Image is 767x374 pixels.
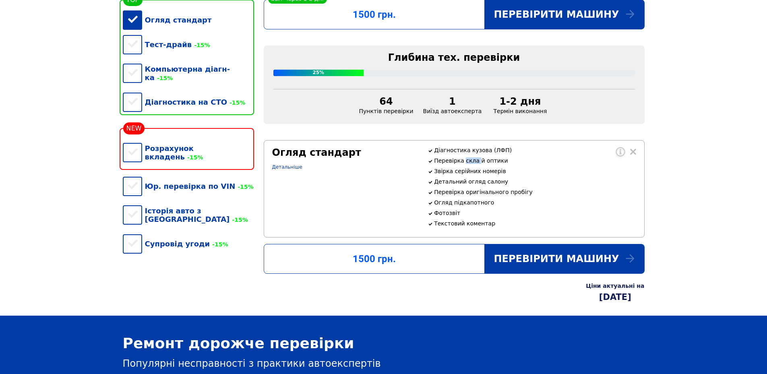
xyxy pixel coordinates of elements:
[273,52,635,63] div: Глибина тех. перевірки
[434,210,636,216] p: Фотозвіт
[264,253,484,264] div: 1500 грн.
[586,283,644,289] div: Ціни актуальні на
[272,164,302,170] a: Детальніше
[272,147,418,158] div: Огляд стандарт
[434,147,636,153] p: Діагностика кузова (ЛФП)
[486,96,554,114] div: Термін виконання
[434,157,636,164] p: Перевірка скла й оптики
[123,136,254,169] div: Розрахунок вкладень
[227,99,245,106] span: -15%
[123,198,254,231] div: Історія авто з [GEOGRAPHIC_DATA]
[434,199,636,206] p: Огляд підкапотного
[491,96,549,107] div: 1-2 дня
[354,96,418,114] div: Пунктів перевірки
[123,358,645,369] div: Популярні несправності з практики автоекспертів
[123,231,254,256] div: Супровід угоди
[123,32,254,57] div: Тест-драйв
[418,96,487,114] div: Виїзд автоексперта
[359,96,413,107] div: 64
[264,9,484,20] div: 1500 грн.
[185,154,203,161] span: -15%
[273,70,364,76] div: 25%
[586,292,644,302] div: [DATE]
[210,241,228,248] span: -15%
[235,184,253,190] span: -15%
[229,217,248,223] span: -15%
[123,335,645,351] div: Ремонт дорожче перевірки
[123,90,254,114] div: Діагностика на СТО
[434,168,636,174] p: Звірка серійних номерів
[155,75,173,81] span: -15%
[484,244,644,273] div: Перевірити машину
[434,178,636,185] p: Детальний огляд салону
[192,42,210,48] span: -15%
[123,174,254,198] div: Юр. перевірка по VIN
[123,57,254,90] div: Компьютерна діагн-ка
[434,220,636,227] p: Текстовий коментар
[423,96,482,107] div: 1
[434,189,636,195] p: Перевірка оригінального пробігу
[123,8,254,32] div: Огляд стандарт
